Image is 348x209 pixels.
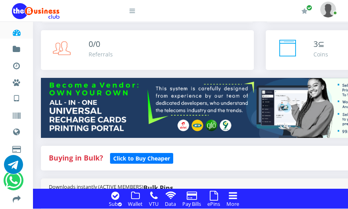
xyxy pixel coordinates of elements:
[126,199,145,208] a: Wallet
[128,200,143,207] small: Wallet
[12,55,21,74] a: Transactions
[30,99,97,112] a: International VTU
[162,199,178,208] a: Data
[12,3,60,19] img: Logo
[4,161,23,174] a: Chat for support
[89,39,100,49] span: 0/0
[12,188,21,207] a: Transfer to Wallet
[110,153,173,163] a: Click to Buy Cheaper
[226,200,239,207] small: More
[89,50,113,58] div: Referrals
[12,105,21,124] a: Vouchers
[180,199,203,208] a: Pay Bills
[149,200,159,207] small: VTU
[109,200,122,207] small: Sub
[12,87,21,107] a: VTU
[41,30,254,70] a: 0/0 Referrals
[147,199,161,208] a: VTU
[12,72,21,91] a: Miscellaneous Payments
[207,200,220,207] small: ePins
[12,38,21,57] a: Fund wallet
[205,199,222,208] a: ePins
[113,155,170,162] b: Click to Buy Cheaper
[12,21,21,41] a: Dashboard
[320,2,336,17] img: User
[313,38,328,50] div: ⊆
[313,39,318,49] span: 3
[106,199,124,208] a: Sub
[30,87,97,101] a: Nigerian VTU
[165,200,176,207] small: Data
[313,50,328,58] div: Coins
[182,200,201,207] small: Pay Bills
[12,121,21,141] a: Data
[49,153,103,163] strong: Buying in Bulk?
[302,8,307,14] i: Renew/Upgrade Subscription
[49,183,143,191] small: Downloads instantly (ACTIVE MEMBERS)
[306,5,312,11] span: Renew/Upgrade Subscription
[5,177,21,190] a: Chat for support
[12,138,21,157] a: Cable TV, Electricity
